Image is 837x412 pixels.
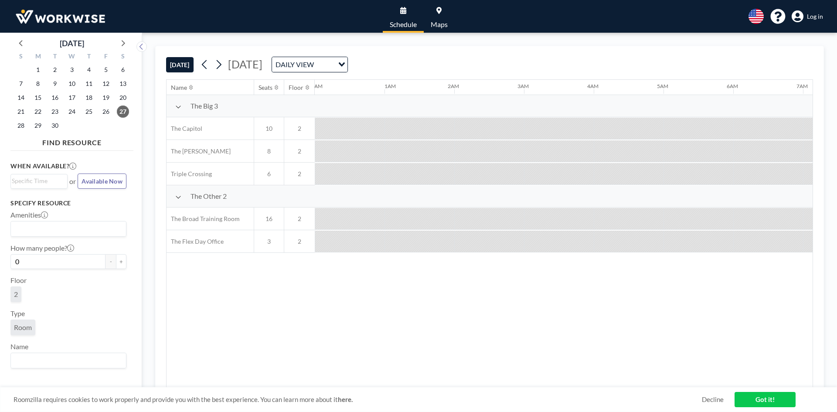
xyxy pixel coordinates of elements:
[587,83,599,89] div: 4AM
[254,125,284,133] span: 10
[66,106,78,118] span: Wednesday, September 24, 2025
[166,57,194,72] button: [DATE]
[792,10,823,23] a: Log in
[49,119,61,132] span: Tuesday, September 30, 2025
[100,64,112,76] span: Friday, September 5, 2025
[49,106,61,118] span: Tuesday, September 23, 2025
[10,276,27,285] label: Floor
[83,92,95,104] span: Thursday, September 18, 2025
[15,106,27,118] span: Sunday, September 21, 2025
[32,64,44,76] span: Monday, September 1, 2025
[117,92,129,104] span: Saturday, September 20, 2025
[167,170,212,178] span: Triple Crossing
[167,125,202,133] span: The Capitol
[117,64,129,76] span: Saturday, September 6, 2025
[66,92,78,104] span: Wednesday, September 17, 2025
[60,37,84,49] div: [DATE]
[66,78,78,90] span: Wednesday, September 10, 2025
[117,78,129,90] span: Saturday, September 13, 2025
[105,254,116,269] button: -
[47,51,64,63] div: T
[12,355,121,366] input: Search for option
[11,221,126,236] div: Search for option
[116,254,126,269] button: +
[83,106,95,118] span: Thursday, September 25, 2025
[284,215,315,223] span: 2
[10,135,133,147] h4: FIND RESOURCE
[254,215,284,223] span: 16
[284,170,315,178] span: 2
[32,119,44,132] span: Monday, September 29, 2025
[11,353,126,368] div: Search for option
[13,51,30,63] div: S
[657,83,668,89] div: 5AM
[12,223,121,235] input: Search for option
[384,83,396,89] div: 1AM
[82,177,122,185] span: Available Now
[12,176,62,186] input: Search for option
[284,125,315,133] span: 2
[10,199,126,207] h3: Specify resource
[735,392,796,407] a: Got it!
[32,92,44,104] span: Monday, September 15, 2025
[49,64,61,76] span: Tuesday, September 2, 2025
[14,395,702,404] span: Roomzilla requires cookies to work properly and provide you with the best experience. You can lea...
[49,92,61,104] span: Tuesday, September 16, 2025
[284,147,315,155] span: 2
[83,64,95,76] span: Thursday, September 4, 2025
[10,244,74,252] label: How many people?
[83,78,95,90] span: Thursday, September 11, 2025
[114,51,131,63] div: S
[66,64,78,76] span: Wednesday, September 3, 2025
[284,238,315,245] span: 2
[80,51,97,63] div: T
[15,92,27,104] span: Sunday, September 14, 2025
[191,192,227,201] span: The Other 2
[14,8,107,25] img: organization-logo
[49,78,61,90] span: Tuesday, September 9, 2025
[167,215,240,223] span: The Broad Training Room
[796,83,808,89] div: 7AM
[702,395,724,404] a: Decline
[431,21,448,28] span: Maps
[32,106,44,118] span: Monday, September 22, 2025
[10,211,48,219] label: Amenities
[289,84,303,92] div: Floor
[11,174,67,187] div: Search for option
[167,238,224,245] span: The Flex Day Office
[308,83,323,89] div: 12AM
[64,51,81,63] div: W
[30,51,47,63] div: M
[69,177,76,186] span: or
[390,21,417,28] span: Schedule
[15,78,27,90] span: Sunday, September 7, 2025
[316,59,333,70] input: Search for option
[254,147,284,155] span: 8
[338,395,353,403] a: here.
[15,119,27,132] span: Sunday, September 28, 2025
[191,102,218,110] span: The Big 3
[517,83,529,89] div: 3AM
[14,290,18,299] span: 2
[171,84,187,92] div: Name
[14,323,32,332] span: Room
[10,342,28,351] label: Name
[117,106,129,118] span: Saturday, September 27, 2025
[254,238,284,245] span: 3
[78,174,126,189] button: Available Now
[10,309,25,318] label: Type
[97,51,114,63] div: F
[807,13,823,20] span: Log in
[274,59,316,70] span: DAILY VIEW
[228,58,262,71] span: [DATE]
[272,57,347,72] div: Search for option
[448,83,459,89] div: 2AM
[32,78,44,90] span: Monday, September 8, 2025
[727,83,738,89] div: 6AM
[259,84,272,92] div: Seats
[100,106,112,118] span: Friday, September 26, 2025
[167,147,231,155] span: The [PERSON_NAME]
[100,78,112,90] span: Friday, September 12, 2025
[254,170,284,178] span: 6
[100,92,112,104] span: Friday, September 19, 2025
